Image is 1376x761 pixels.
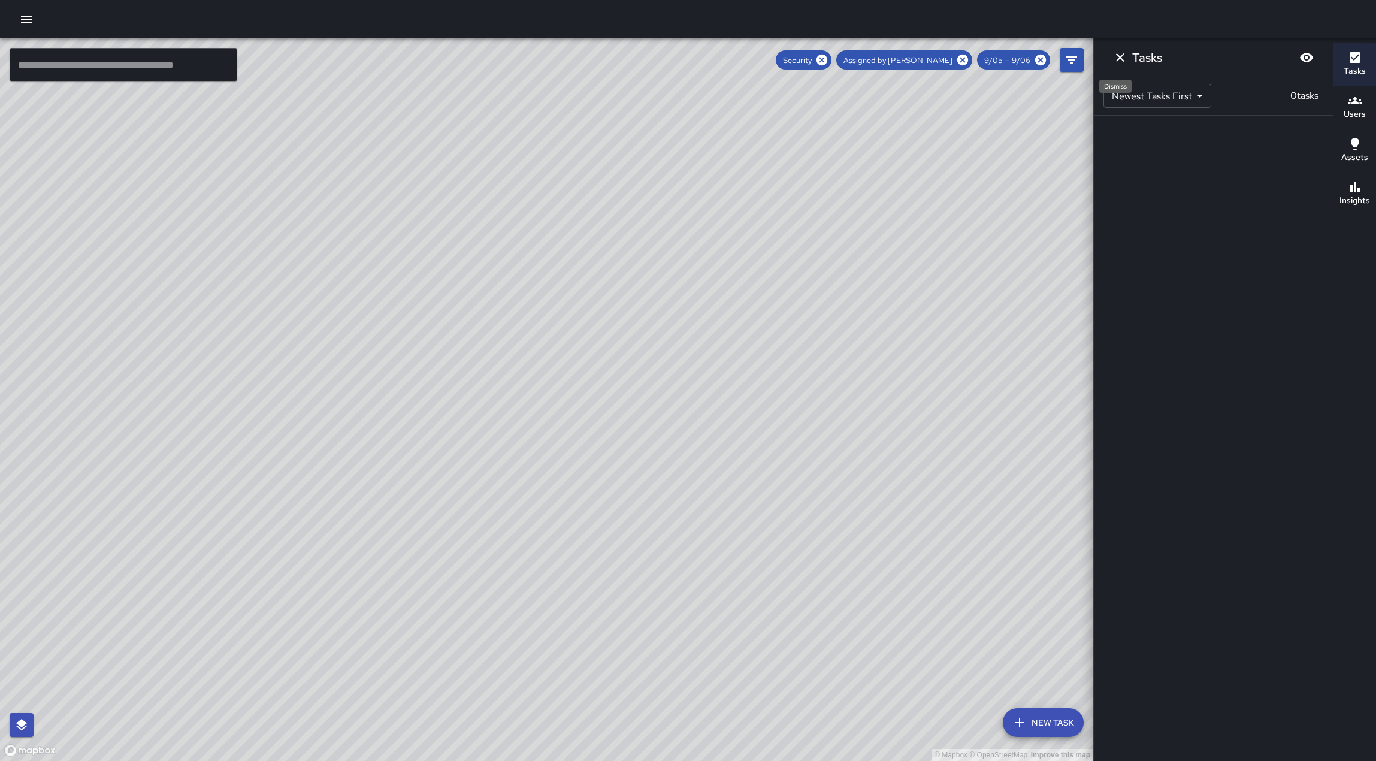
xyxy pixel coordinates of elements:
[1103,84,1211,108] div: Newest Tasks First
[1003,708,1084,737] button: New Task
[1108,46,1132,70] button: Dismiss
[1341,151,1368,164] h6: Assets
[1295,46,1318,70] button: Blur
[977,50,1050,70] div: 9/05 — 9/06
[1060,48,1084,72] button: Filters
[836,50,972,70] div: Assigned by [PERSON_NAME]
[1344,65,1366,78] h6: Tasks
[1132,48,1162,67] h6: Tasks
[836,55,960,65] span: Assigned by [PERSON_NAME]
[1333,86,1376,129] button: Users
[1339,194,1370,207] h6: Insights
[1333,129,1376,173] button: Assets
[1099,80,1132,93] div: Dismiss
[1333,43,1376,86] button: Tasks
[1286,89,1323,103] p: 0 tasks
[977,55,1038,65] span: 9/05 — 9/06
[776,50,831,70] div: Security
[1344,108,1366,121] h6: Users
[776,55,819,65] span: Security
[1333,173,1376,216] button: Insights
